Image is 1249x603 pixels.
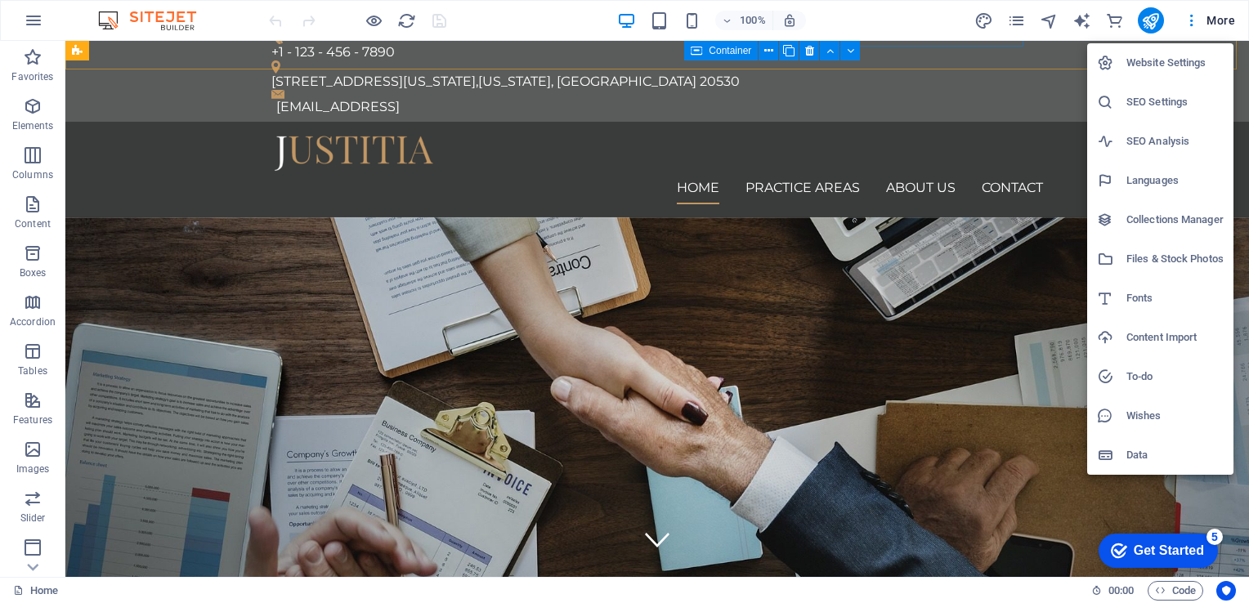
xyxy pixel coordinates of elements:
[1126,328,1224,347] h6: Content Import
[121,3,137,20] div: 5
[1126,132,1224,151] h6: SEO Analysis
[1126,171,1224,190] h6: Languages
[1126,210,1224,230] h6: Collections Manager
[1126,367,1224,386] h6: To-do
[13,8,132,42] div: Get Started 5 items remaining, 0% complete
[1126,92,1224,112] h6: SEO Settings
[48,18,119,33] div: Get Started
[1126,53,1224,73] h6: Website Settings
[1126,288,1224,308] h6: Fonts
[1126,406,1224,426] h6: Wishes
[1126,445,1224,465] h6: Data
[1126,249,1224,269] h6: Files & Stock Photos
